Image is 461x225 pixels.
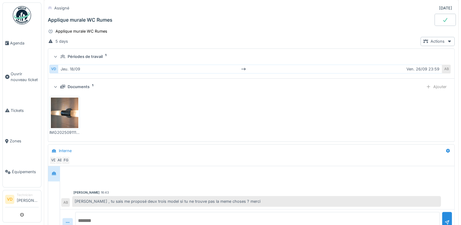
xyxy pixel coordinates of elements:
summary: Périodes de travail1 [51,51,452,62]
div: Documents [68,84,90,90]
span: Agenda [10,40,39,46]
a: Ouvrir nouveau ticket [3,59,41,95]
div: Actions [420,37,455,46]
li: [PERSON_NAME] [17,193,39,206]
a: Équipements [3,156,41,187]
div: Interne [59,148,72,154]
summary: Documents1Ajouter [51,81,452,92]
a: Zones [3,126,41,157]
div: VD [49,65,58,73]
li: VD [5,195,14,204]
a: Tickets [3,95,41,126]
div: IMG20250911113541.jpg [49,130,80,135]
div: Ajouter [423,82,449,91]
div: AB [442,65,451,73]
span: Équipements [12,169,39,175]
div: AB [61,198,70,207]
span: Zones [10,138,39,144]
div: Périodes de travail [68,54,103,59]
span: Tickets [11,108,39,113]
div: FG [62,156,70,165]
img: Badge_color-CXgf-gQk.svg [13,6,31,24]
div: [PERSON_NAME] , tu sais me proposé deux trois model si tu ne trouve pas la meme choses ? merci [72,196,441,207]
div: 5 days [55,38,68,44]
div: Applique murale WC Rumes [48,17,112,23]
div: Assigné [54,5,69,11]
div: VD [49,156,58,165]
a: Agenda [3,28,41,59]
div: jeu. 18/09 ven. 26/09 23:59 [58,65,442,73]
span: Ouvrir nouveau ticket [11,71,39,83]
img: xs76emozl0yumgzuh0tf7cqlcpn3 [51,98,78,128]
div: 16:43 [101,190,109,195]
div: AB [55,156,64,165]
a: VD Technicien[PERSON_NAME] [5,193,39,207]
div: Applique murale WC Rumes [55,28,107,34]
div: [PERSON_NAME] [73,190,100,195]
div: [DATE] [439,5,452,11]
div: Technicien [17,193,39,197]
